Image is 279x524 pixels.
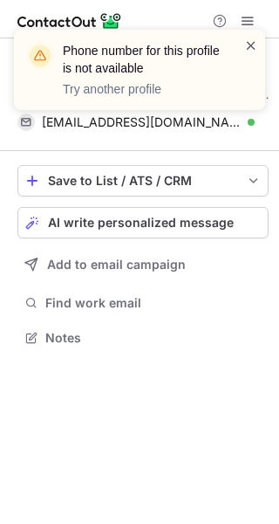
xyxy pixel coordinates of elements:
img: ContactOut v5.3.10 [17,10,122,31]
button: Find work email [17,291,269,315]
button: save-profile-one-click [17,165,269,196]
span: Add to email campaign [47,258,186,272]
header: Phone number for this profile is not available [63,42,223,77]
img: warning [26,42,54,70]
span: Find work email [45,295,262,311]
span: AI write personalized message [48,216,234,230]
p: Try another profile [63,80,223,98]
button: Add to email campaign [17,249,269,280]
span: Notes [45,330,262,346]
button: Notes [17,326,269,350]
button: AI write personalized message [17,207,269,238]
div: Save to List / ATS / CRM [48,174,238,188]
